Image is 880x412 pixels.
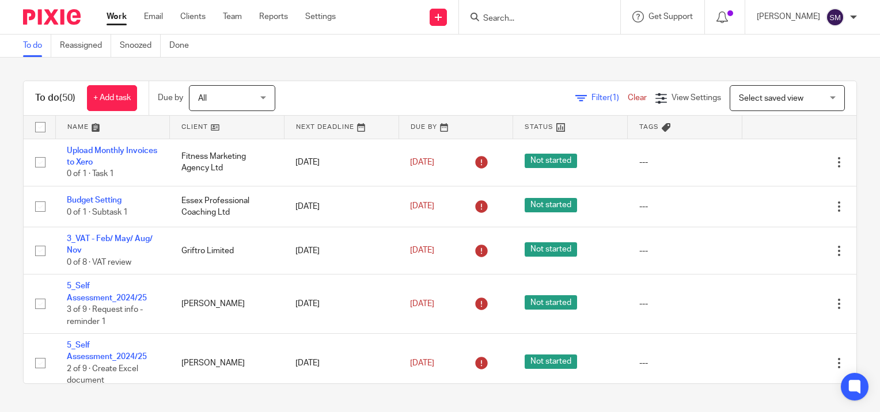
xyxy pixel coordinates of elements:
[525,242,577,257] span: Not started
[410,359,434,367] span: [DATE]
[259,11,288,22] a: Reports
[739,94,803,102] span: Select saved view
[628,94,647,102] a: Clear
[284,186,399,227] td: [DATE]
[169,35,198,57] a: Done
[757,11,820,22] p: [PERSON_NAME]
[170,274,285,334] td: [PERSON_NAME]
[410,203,434,211] span: [DATE]
[87,85,137,111] a: + Add task
[639,357,731,369] div: ---
[67,306,143,326] span: 3 of 9 · Request info - reminder 1
[170,334,285,393] td: [PERSON_NAME]
[158,92,183,104] p: Due by
[284,227,399,274] td: [DATE]
[639,124,659,130] span: Tags
[144,11,163,22] a: Email
[60,35,111,57] a: Reassigned
[525,295,577,310] span: Not started
[591,94,628,102] span: Filter
[639,201,731,212] div: ---
[107,11,127,22] a: Work
[67,341,147,361] a: 5_Self Assessment_2024/25
[67,147,157,166] a: Upload Monthly Invoices to Xero
[305,11,336,22] a: Settings
[525,354,577,369] span: Not started
[410,158,434,166] span: [DATE]
[284,334,399,393] td: [DATE]
[67,258,131,266] span: 0 of 8 · VAT review
[610,94,619,102] span: (1)
[35,92,75,104] h1: To do
[826,8,844,26] img: svg%3E
[639,298,731,310] div: ---
[170,186,285,227] td: Essex Professional Coaching Ltd
[67,170,114,178] span: 0 of 1 · Task 1
[67,282,147,302] a: 5_Self Assessment_2024/25
[482,14,586,24] input: Search
[23,35,51,57] a: To do
[67,365,138,385] span: 2 of 9 · Create Excel document
[223,11,242,22] a: Team
[525,154,577,168] span: Not started
[170,227,285,274] td: Griftro Limited
[410,300,434,308] span: [DATE]
[59,93,75,102] span: (50)
[410,247,434,255] span: [DATE]
[180,11,206,22] a: Clients
[648,13,693,21] span: Get Support
[639,157,731,168] div: ---
[67,208,128,216] span: 0 of 1 · Subtask 1
[525,198,577,212] span: Not started
[284,139,399,186] td: [DATE]
[67,235,153,254] a: 3_VAT - Feb/ May/ Aug/ Nov
[67,196,122,204] a: Budget Setting
[284,274,399,334] td: [DATE]
[198,94,207,102] span: All
[672,94,721,102] span: View Settings
[639,245,731,257] div: ---
[23,9,81,25] img: Pixie
[120,35,161,57] a: Snoozed
[170,139,285,186] td: Fitness Marketing Agency Ltd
